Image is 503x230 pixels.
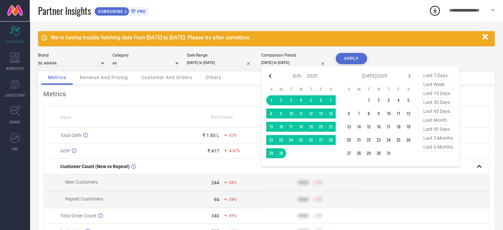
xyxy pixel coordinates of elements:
span: last 15 days [422,89,455,98]
span: -54% [228,180,237,185]
th: Tuesday [364,87,374,92]
span: PRO [136,9,146,14]
td: Thu Jun 12 2025 [306,109,316,118]
span: 50 [317,213,322,218]
div: We're having trouble fetching data from [DATE] to [DATE]. Please try after sometime. [51,34,479,41]
th: Wednesday [296,87,306,92]
th: Saturday [326,87,336,92]
span: Others [206,75,222,80]
span: last 90 days [422,125,455,134]
th: Thursday [306,87,316,92]
td: Sat Jun 28 2025 [326,135,336,145]
div: Category [112,53,179,58]
td: Wed Jul 09 2025 [374,109,384,118]
td: Fri Jul 04 2025 [394,95,403,105]
span: last 3 months [422,134,455,143]
td: Sun Jun 22 2025 [266,135,276,145]
div: 244 [211,180,219,185]
div: ₹ 1.83 L [202,133,219,138]
td: Fri Jul 18 2025 [394,122,403,132]
div: Metrics [43,90,489,98]
td: Thu Jun 05 2025 [306,95,316,105]
div: Previous month [266,72,274,80]
td: Tue Jul 01 2025 [364,95,374,105]
input: Select date range [187,59,253,66]
th: Monday [276,87,286,92]
td: Mon Jun 02 2025 [276,95,286,105]
th: Thursday [384,87,394,92]
a: SUBSCRIBEPRO [94,5,149,16]
span: -52% [228,133,237,138]
td: Fri Jun 13 2025 [316,109,326,118]
td: Mon Jul 21 2025 [354,135,364,145]
td: Tue Jun 03 2025 [286,95,296,105]
span: TRENDS [9,119,21,124]
th: Saturday [403,87,413,92]
span: Total Order Count [60,213,97,218]
td: Wed Jun 18 2025 [296,122,306,132]
span: Repeat Customers [65,196,103,202]
td: Mon Jun 16 2025 [276,122,286,132]
td: Wed Jun 04 2025 [296,95,306,105]
td: Sat Jul 19 2025 [403,122,413,132]
span: Metrics [48,75,66,80]
th: Sunday [344,87,354,92]
td: Sun Jun 01 2025 [266,95,276,105]
td: Thu Jul 24 2025 [384,135,394,145]
th: Sunday [266,87,276,92]
span: Name [60,115,71,120]
span: last 6 months [422,143,455,152]
td: Sun Jun 15 2025 [266,122,276,132]
span: last 30 days [422,98,455,107]
td: Mon Jul 14 2025 [354,122,364,132]
td: Fri Jun 06 2025 [316,95,326,105]
button: APPLY [336,53,367,64]
td: Tue Jul 08 2025 [364,109,374,118]
td: Sat Jun 21 2025 [326,122,336,132]
th: Friday [394,87,403,92]
span: 50 [317,180,322,185]
td: Mon Jun 23 2025 [276,135,286,145]
td: Fri Jul 11 2025 [394,109,403,118]
td: Thu Jul 31 2025 [384,148,394,158]
div: 9999 [298,180,309,185]
td: Wed Jul 02 2025 [374,95,384,105]
span: -49% [228,213,237,218]
div: 340 [211,213,219,218]
th: Friday [316,87,326,92]
td: Wed Jul 16 2025 [374,122,384,132]
div: Next month [405,72,413,80]
span: AISP [60,148,70,154]
td: Tue Jul 29 2025 [364,148,374,158]
div: Date Range [187,53,253,58]
span: -4.57% [228,149,240,153]
td: Sun Jul 27 2025 [344,148,354,158]
td: Sat Jul 12 2025 [403,109,413,118]
td: Sun Jul 13 2025 [344,122,354,132]
span: last week [422,80,455,89]
span: Brand Value [211,115,233,119]
span: SUGGESTIONS [5,93,25,98]
td: Mon Jul 07 2025 [354,109,364,118]
td: Wed Jun 25 2025 [296,135,306,145]
div: 9999 [298,197,309,202]
td: Tue Jun 24 2025 [286,135,296,145]
td: Thu Jun 19 2025 [306,122,316,132]
td: Fri Jun 20 2025 [316,122,326,132]
td: Sun Jul 06 2025 [344,109,354,118]
div: ₹ 417 [207,148,219,154]
span: Total GMV [60,133,82,138]
input: Select comparison period [261,59,327,66]
td: Wed Jun 11 2025 [296,109,306,118]
span: Partner Insights [38,4,91,18]
td: Thu Jul 03 2025 [384,95,394,105]
div: 94 [214,197,219,202]
td: Sun Jun 08 2025 [266,109,276,118]
td: Mon Jun 30 2025 [276,148,286,158]
span: 50 [317,197,322,202]
td: Thu Jun 26 2025 [306,135,316,145]
div: Open download list [429,5,441,17]
th: Monday [354,87,364,92]
td: Wed Jul 23 2025 [374,135,384,145]
span: SCORECARDS [5,39,25,44]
